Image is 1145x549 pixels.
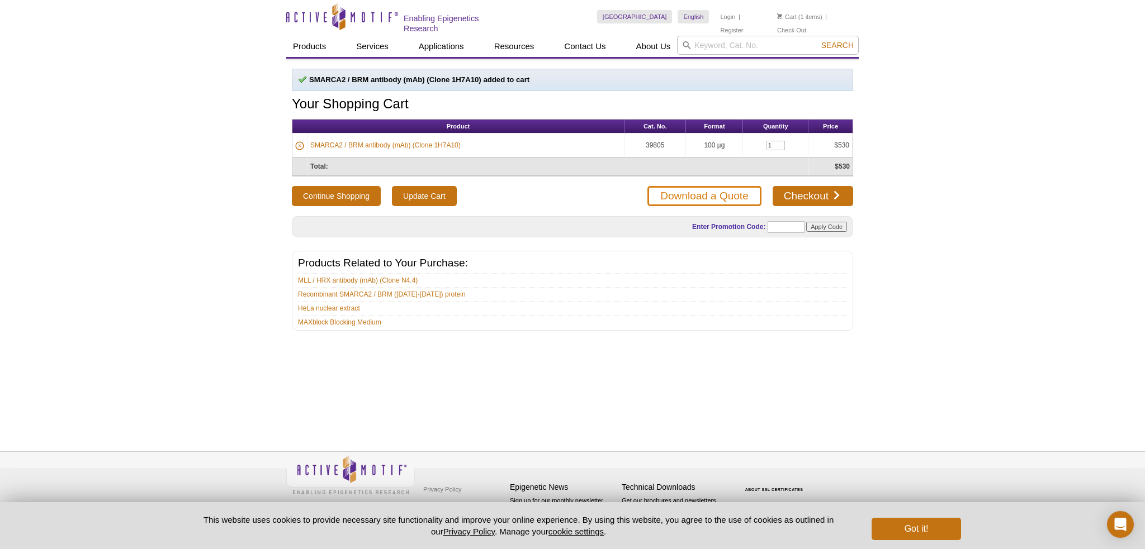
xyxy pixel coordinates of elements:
[184,514,853,537] p: This website uses cookies to provide necessary site functionality and improve your online experie...
[404,13,515,34] h2: Enabling Epigenetics Research
[704,123,725,130] span: Format
[557,36,612,57] a: Contact Us
[821,41,854,50] span: Search
[298,258,847,268] h2: Products Related to Your Purchase:
[777,13,782,19] img: Your Cart
[825,10,827,23] li: |
[298,303,360,313] a: HeLa nuclear extract
[745,488,803,491] a: ABOUT SSL CERTIFICATES
[298,275,418,285] a: MLL / HRX antibody (mAb) (Clone N4.4)
[488,36,541,57] a: Resources
[622,483,728,492] h4: Technical Downloads
[808,133,853,157] td: $530
[447,123,470,130] span: Product
[630,36,678,57] a: About Us
[298,317,381,327] a: MAXblock Blocking Medium
[298,75,847,85] p: SMARCA2 / BRM antibody (mAb) (Clone 1H7A10) added to cart
[773,186,853,206] a: Checkout
[777,10,822,23] li: (1 items)
[823,123,838,130] span: Price
[292,97,853,113] h1: Your Shopping Cart
[720,26,743,34] a: Register
[806,222,847,232] input: Apply Code
[777,13,797,21] a: Cart
[720,13,735,21] a: Login
[835,163,850,170] strong: $530
[420,498,479,514] a: Terms & Conditions
[818,40,857,50] button: Search
[686,133,743,157] td: 100 µg
[412,36,471,57] a: Applications
[286,452,415,497] img: Active Motif,
[349,36,395,57] a: Services
[310,140,461,150] a: SMARCA2 / BRM antibody (mAb) (Clone 1H7A10)
[292,186,381,206] button: Continue Shopping
[734,471,817,496] table: Click to Verify - This site chose Symantec SSL for secure e-commerce and confidential communicati...
[677,36,859,55] input: Keyword, Cat. No.
[647,186,761,206] a: Download a Quote
[392,186,456,206] input: Update Cart
[443,527,495,536] a: Privacy Policy
[777,26,806,34] a: Check Out
[739,10,740,23] li: |
[691,223,765,231] label: Enter Promotion Code:
[597,10,673,23] a: [GEOGRAPHIC_DATA]
[624,133,687,157] td: 39805
[286,36,333,57] a: Products
[678,10,709,23] a: English
[510,496,616,534] p: Sign up for our monthly newsletter highlighting recent publications in the field of epigenetics.
[763,123,788,130] span: Quantity
[548,527,604,536] button: cookie settings
[298,289,466,299] a: Recombinant SMARCA2 / BRM ([DATE]-[DATE]) protein
[644,123,667,130] span: Cat. No.
[420,481,464,498] a: Privacy Policy
[310,163,328,170] strong: Total:
[510,483,616,492] h4: Epigenetic News
[622,496,728,524] p: Get our brochures and newsletters, or request them by mail.
[1107,511,1134,538] div: Open Intercom Messenger
[872,518,961,540] button: Got it!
